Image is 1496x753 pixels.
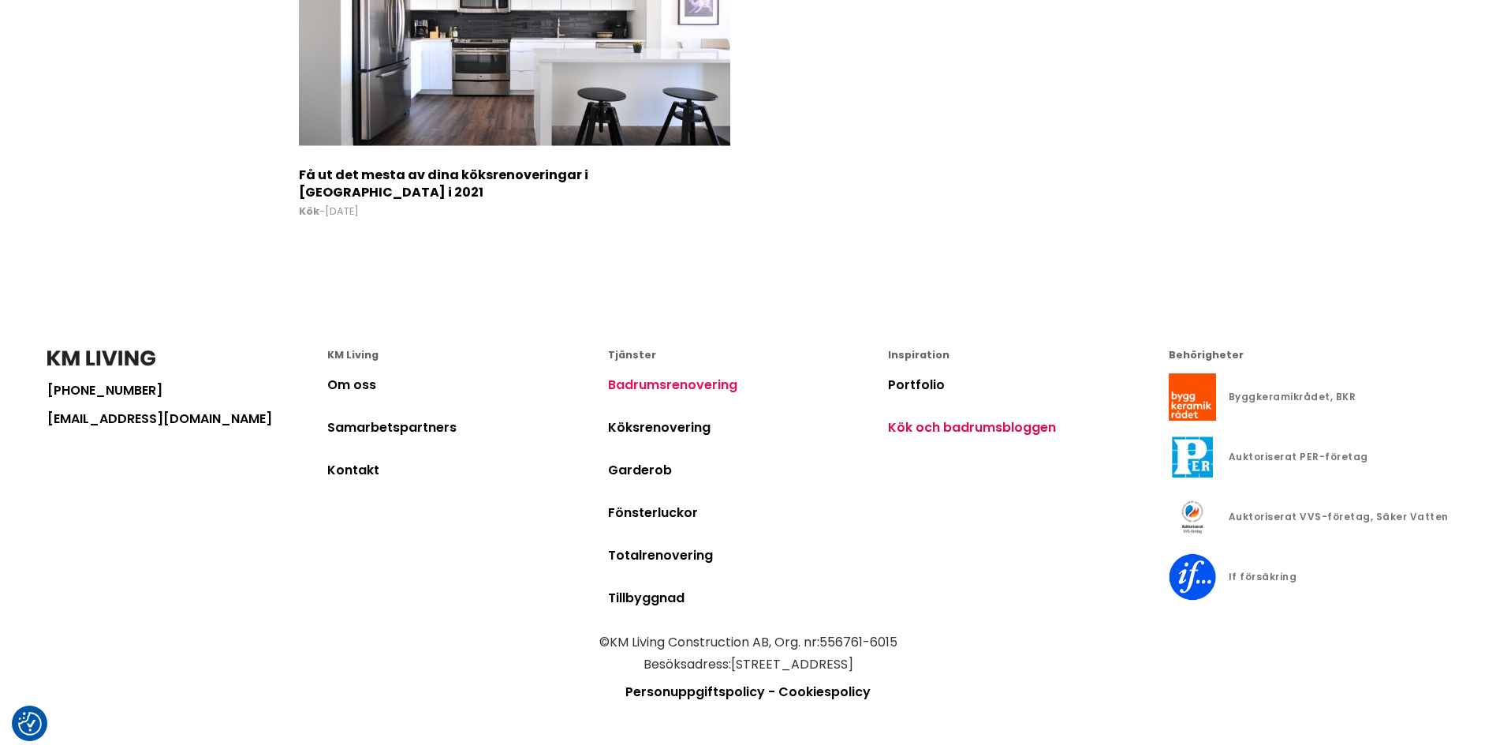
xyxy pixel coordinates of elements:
[1229,572,1297,582] div: If försäkring
[608,350,888,361] div: Tjänster
[625,683,775,701] a: Personuppgiftspolicy -
[608,589,685,607] a: Tillbyggnad
[299,167,730,194] h2: Få ut det mesta av dina köksrenoveringar i [GEOGRAPHIC_DATA] i 2021
[608,546,713,564] a: Totalrenovering
[18,712,42,736] button: Samtyckesinställningar
[1169,493,1216,541] img: Auktoriserat VVS-företag, Säker Vatten
[299,133,730,216] a: Få ut det mesta av dina köksrenoveringar i [GEOGRAPHIC_DATA] i 2021 Kök-[DATE]
[1229,512,1449,522] div: Auktoriserat VVS-företag, Säker Vatten
[888,350,1168,361] div: Inspiration
[1229,452,1368,462] div: Auktoriserat PER-företag
[47,384,327,397] a: [PHONE_NUMBER]
[47,413,327,425] a: [EMAIL_ADDRESS][DOMAIN_NAME]
[327,418,457,436] a: Samarbetspartners
[888,376,945,394] a: Portfolio
[778,683,871,701] a: Cookiespolicy
[1169,553,1216,601] img: If försäkring
[608,418,711,436] a: Köksrenovering
[608,376,737,394] a: Badrumsrenovering
[1169,373,1216,421] img: Byggkeramikrådet, BKR
[888,418,1056,436] a: Kök och badrumsbloggen
[1169,433,1216,481] img: Auktoriserat PER-företag
[327,350,607,361] div: KM Living
[1229,392,1356,402] div: Byggkeramikrådet, BKR
[1169,350,1449,361] div: Behörigheter
[327,461,379,479] a: Kontakt
[608,504,698,522] a: Fönsterluckor
[299,204,319,218] b: Kök
[47,629,1449,678] p: © KM Living Construction AB , Org. nr: 556761-6015 Besöksadress: [STREET_ADDRESS]
[299,207,730,217] span: - [DATE]
[47,350,155,366] img: KM Living
[327,376,376,394] a: Om oss
[608,461,672,479] a: Garderob
[18,712,42,736] img: Revisit consent button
